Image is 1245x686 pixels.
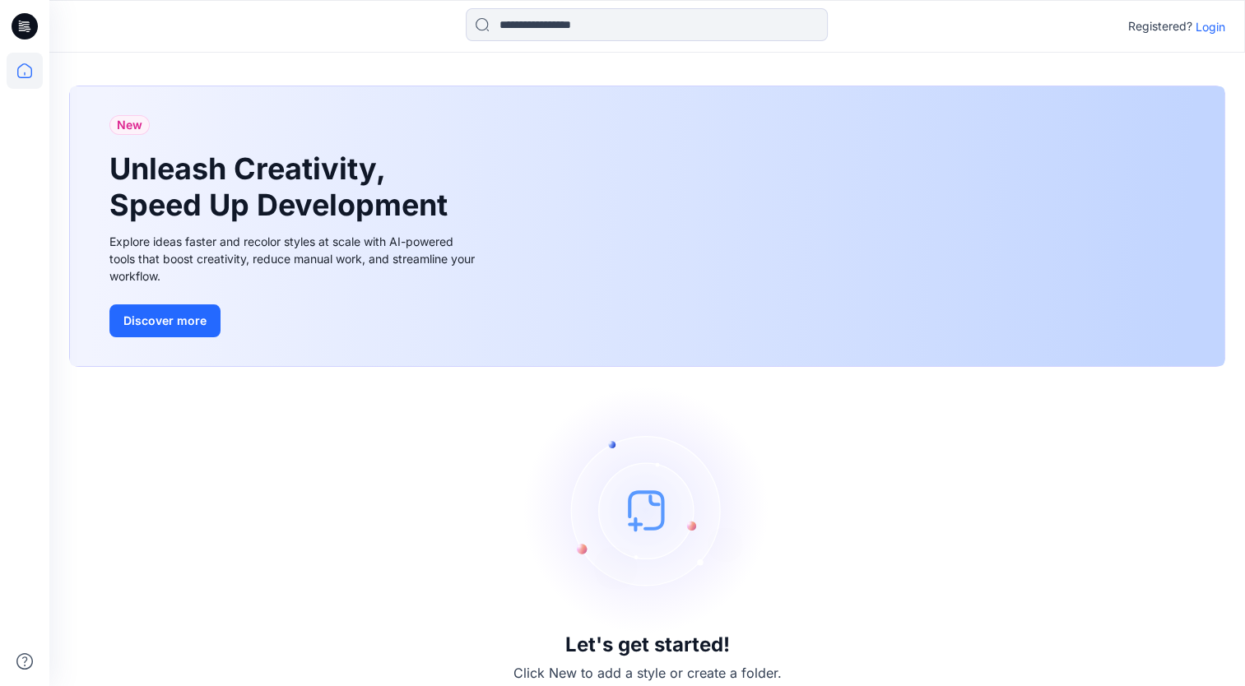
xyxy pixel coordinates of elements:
[109,304,221,337] button: Discover more
[1128,16,1192,36] p: Registered?
[524,387,771,633] img: empty-state-image.svg
[109,151,455,222] h1: Unleash Creativity, Speed Up Development
[1196,18,1225,35] p: Login
[117,115,142,135] span: New
[109,304,480,337] a: Discover more
[565,633,730,656] h3: Let's get started!
[109,233,480,285] div: Explore ideas faster and recolor styles at scale with AI-powered tools that boost creativity, red...
[513,663,782,683] p: Click New to add a style or create a folder.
